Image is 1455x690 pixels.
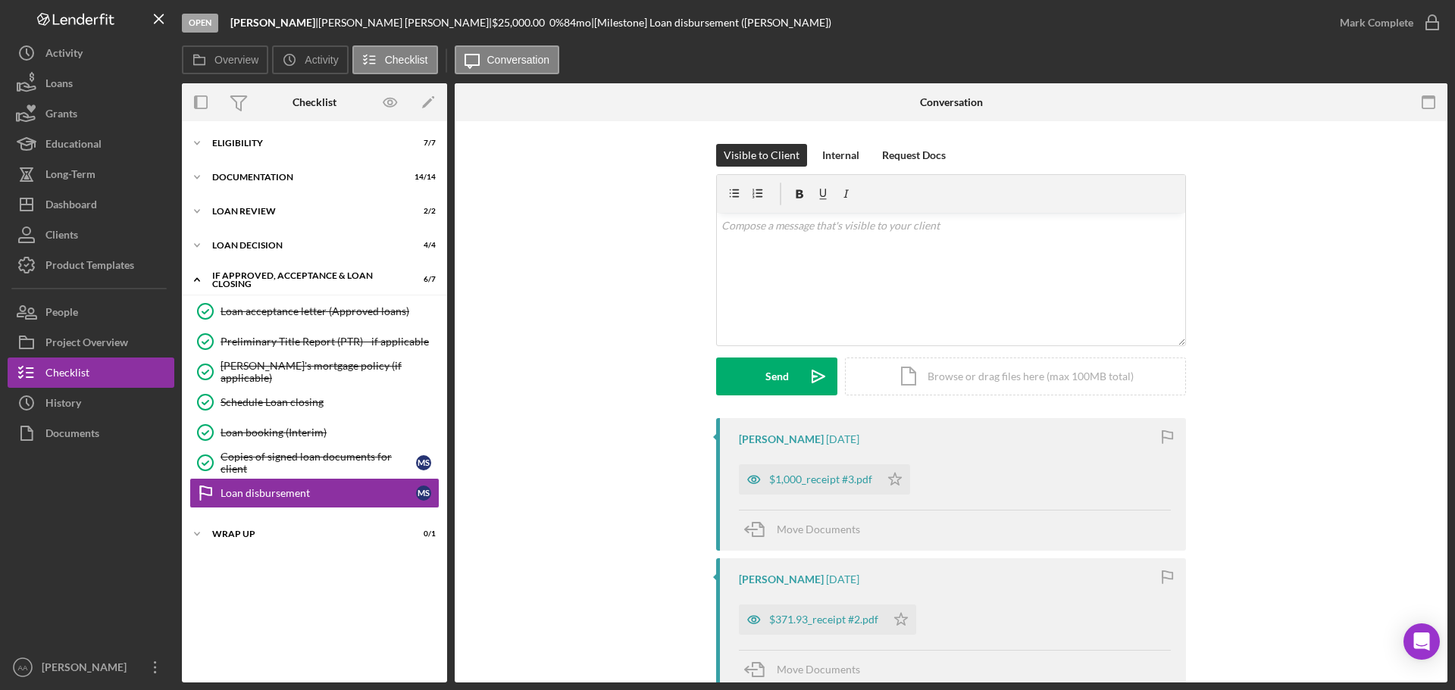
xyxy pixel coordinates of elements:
[8,388,174,418] button: History
[45,418,99,452] div: Documents
[826,573,859,585] time: 2025-08-05 00:06
[549,17,564,29] div: 0 %
[221,487,416,499] div: Loan disbursement
[189,296,440,326] a: Loan acceptance letter (Approved loans)
[8,38,174,68] button: Activity
[189,387,440,417] a: Schedule Loan closing
[214,54,258,66] label: Overview
[815,144,867,167] button: Internal
[272,45,348,74] button: Activity
[212,173,398,182] div: Documentation
[416,485,431,501] div: M S
[230,17,318,29] div: |
[716,144,807,167] button: Visible to Client
[45,297,78,331] div: People
[38,652,136,686] div: [PERSON_NAME]
[45,388,81,422] div: History
[716,357,837,395] button: Send
[212,207,398,216] div: Loan Review
[564,17,591,29] div: 84 mo
[45,220,78,254] div: Clients
[739,604,916,635] button: $371.93_receipt #2.pdf
[769,473,872,485] div: $1,000_receipt #3.pdf
[318,17,492,29] div: [PERSON_NAME] [PERSON_NAME] |
[212,241,398,250] div: Loan decision
[777,663,860,676] span: Move Documents
[455,45,560,74] button: Conversation
[45,159,95,193] div: Long-Term
[189,357,440,387] a: [PERSON_NAME]'s mortgage policy (if applicable)
[182,45,268,74] button: Overview
[18,663,28,672] text: AA
[221,426,439,439] div: Loan booking (Interim)
[739,573,824,585] div: [PERSON_NAME]
[8,189,174,220] button: Dashboard
[221,336,439,348] div: Preliminary Title Report (PTR) - if applicable
[45,98,77,133] div: Grants
[487,54,550,66] label: Conversation
[408,207,436,216] div: 2 / 2
[385,54,428,66] label: Checklist
[408,275,436,284] div: 6 / 7
[293,96,336,108] div: Checklist
[408,529,436,539] div: 0 / 1
[189,478,440,508] a: Loan disbursementMS
[739,464,910,495] button: $1,000_receipt #3.pdf
[765,357,789,395] div: Send
[182,14,218,33] div: Open
[739,651,875,688] button: Move Documents
[8,297,174,327] button: People
[8,129,174,159] button: Educational
[8,98,174,129] button: Grants
[826,433,859,445] time: 2025-08-05 00:08
[45,357,89,392] div: Checklist
[1340,8,1413,38] div: Mark Complete
[920,96,983,108] div: Conversation
[189,326,440,357] a: Preliminary Title Report (PTR) - if applicable
[8,652,174,682] button: AA[PERSON_NAME]
[882,144,946,167] div: Request Docs
[8,327,174,357] button: Project Overview
[416,455,431,470] div: M S
[8,159,174,189] button: Long-Term
[8,68,174,98] button: Loans
[221,360,439,384] div: [PERSON_NAME]'s mortgage policy (if applicable)
[739,510,875,548] button: Move Documents
[1325,8,1447,38] button: Mark Complete
[212,139,398,148] div: Eligibility
[739,433,824,445] div: [PERSON_NAME]
[45,68,73,102] div: Loans
[822,144,859,167] div: Internal
[408,139,436,148] div: 7 / 7
[352,45,438,74] button: Checklist
[1403,623,1440,660] div: Open Intercom Messenger
[8,220,174,250] button: Clients
[189,417,440,448] a: Loan booking (Interim)
[8,357,174,388] button: Checklist
[45,250,134,284] div: Product Templates
[8,418,174,448] button: Documents
[8,250,174,280] a: Product Templates
[221,451,416,475] div: Copies of signed loan documents for client
[45,129,102,163] div: Educational
[875,144,953,167] button: Request Docs
[777,523,860,535] span: Move Documents
[212,529,398,539] div: Wrap up
[305,54,338,66] label: Activity
[724,144,799,167] div: Visible to Client
[408,241,436,250] div: 4 / 4
[769,614,878,626] div: $371.93_receipt #2.pdf
[230,16,315,29] b: [PERSON_NAME]
[221,396,439,408] div: Schedule Loan closing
